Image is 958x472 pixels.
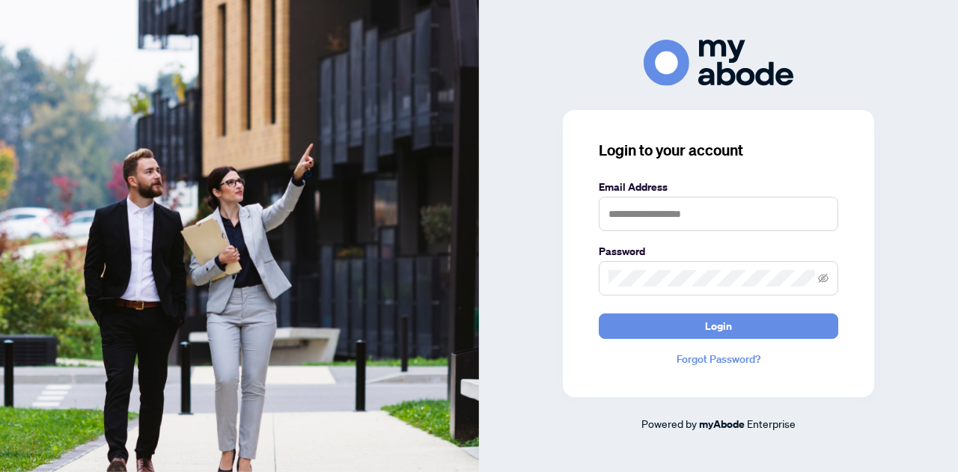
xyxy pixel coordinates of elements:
[705,314,732,338] span: Login
[747,417,796,430] span: Enterprise
[699,416,745,432] a: myAbode
[599,351,838,367] a: Forgot Password?
[599,140,838,161] h3: Login to your account
[599,243,838,260] label: Password
[644,40,793,85] img: ma-logo
[599,313,838,339] button: Login
[599,179,838,195] label: Email Address
[641,417,697,430] span: Powered by
[818,273,829,283] span: eye-invisible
